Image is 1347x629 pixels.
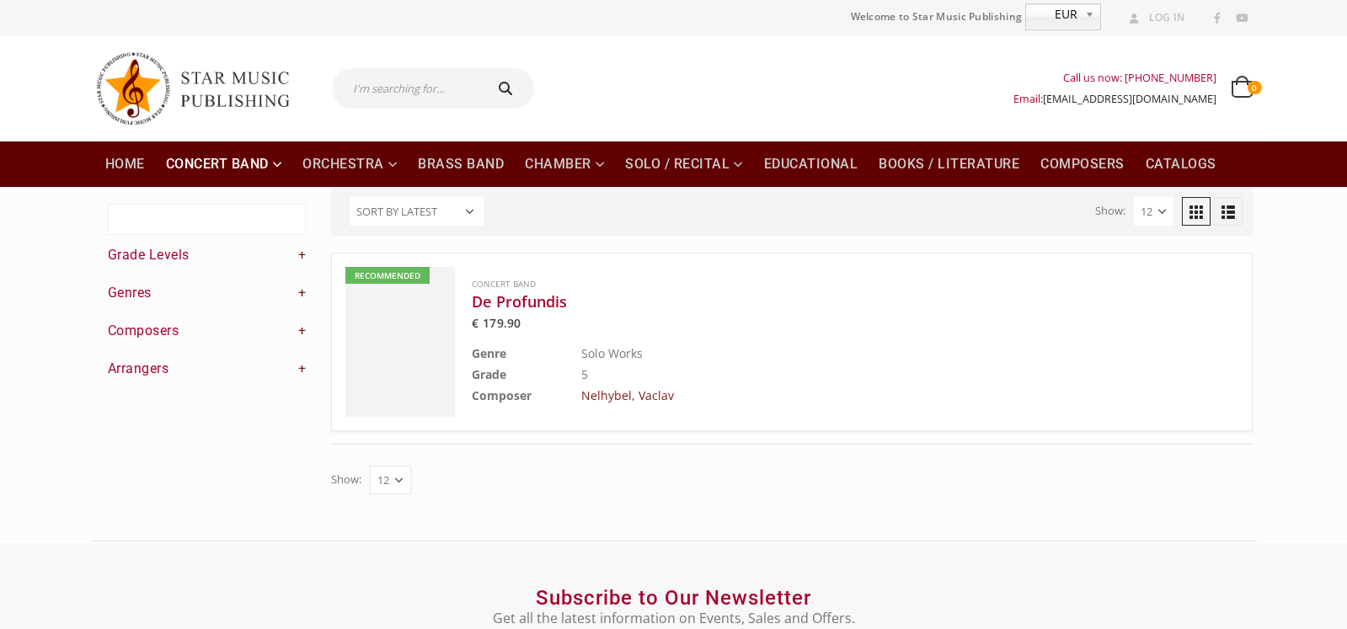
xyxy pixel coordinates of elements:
a: Youtube [1231,8,1253,29]
a: + [298,246,307,264]
h4: Arrangers [108,360,307,378]
a: Chamber [515,141,614,187]
h4: Genres [108,284,307,302]
a: + [298,284,307,302]
span: € [472,315,478,331]
h2: Subscribe to Our Newsletter [391,585,957,610]
a: Facebook [1206,8,1228,29]
div: Call us now: [PHONE_NUMBER] [1013,67,1216,88]
a: Home [95,141,155,187]
div: Email: [1013,88,1216,109]
a: Grid View [1182,197,1211,226]
bdi: 179.90 [472,315,521,331]
a: Orchestra [292,141,407,187]
a: + [298,360,307,378]
span: 0 [1248,81,1261,94]
input: I'm searching for... [332,68,481,109]
a: [EMAIL_ADDRESS][DOMAIN_NAME] [1043,92,1216,106]
p: Get all the latest information on Events, Sales and Offers. [391,608,957,628]
b: Composer [472,387,532,403]
a: Educational [754,141,869,187]
a: + [298,322,307,340]
a: Nelhybel, Vaclav [581,387,674,403]
a: Books / Literature [869,141,1029,187]
span: Welcome to Star Music Publishing [851,4,1023,29]
a: Log In [1123,7,1185,29]
a: Concert Band [156,141,292,187]
b: Grade [472,366,506,382]
a: De Profundis [472,291,1153,312]
button: Search [481,68,535,109]
a: Composers [1030,141,1135,187]
span: EUR [1026,4,1078,24]
h4: Grade Levels [108,246,307,264]
a: Concert Band [472,278,536,290]
a: Solo / Recital [615,141,753,187]
label: Show: [331,469,361,490]
td: 5 [581,364,1153,385]
h4: Composers [108,322,307,340]
div: Recommended [345,267,430,284]
select: Shop order [350,197,484,226]
td: Solo Works [581,343,1153,364]
label: Show: [1095,200,1125,221]
b: Genre [472,345,506,361]
a: Catalogs [1136,141,1227,187]
a: Recommended [345,267,455,417]
a: Brass Band [408,141,514,187]
a: List View [1214,197,1243,226]
img: Star Music Publishing [95,44,306,133]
